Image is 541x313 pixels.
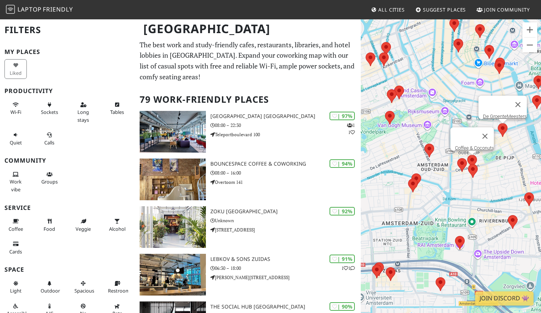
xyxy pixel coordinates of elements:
[423,6,466,13] span: Suggest Places
[10,287,22,294] span: Natural light
[38,168,61,188] button: Groups
[43,5,73,13] span: Friendly
[140,206,206,248] img: Zoku Amsterdam
[210,304,361,310] h3: The Social Hub [GEOGRAPHIC_DATA]
[210,122,361,129] p: 08:00 – 22:30
[10,178,22,192] span: People working
[210,208,361,215] h3: Zoku [GEOGRAPHIC_DATA]
[137,19,359,39] h1: [GEOGRAPHIC_DATA]
[509,96,527,114] button: Close
[6,3,73,16] a: LaptopFriendly LaptopFriendly
[38,99,61,118] button: Sockets
[210,169,361,176] p: 08:00 – 16:00
[38,215,61,235] button: Food
[44,226,55,232] span: Food
[210,179,361,186] p: Overtoom 141
[210,113,361,119] h3: [GEOGRAPHIC_DATA] [GEOGRAPHIC_DATA]
[347,122,355,136] p: 1 1
[17,5,42,13] span: Laptop
[41,178,58,185] span: Group tables
[74,287,94,294] span: Spacious
[4,129,27,148] button: Quiet
[6,5,15,14] img: LaptopFriendly
[522,22,537,37] button: Zoom in
[4,157,131,164] h3: Community
[135,159,360,200] a: BounceSpace Coffee & Coworking | 94% BounceSpace Coffee & Coworking 08:00 – 16:00 Overtoom 141
[330,302,355,311] div: | 90%
[140,88,356,111] h2: 79 Work-Friendly Places
[330,255,355,263] div: | 91%
[210,274,361,281] p: [PERSON_NAME][STREET_ADDRESS]
[484,6,530,13] span: Join Community
[4,87,131,95] h3: Productivity
[77,109,89,123] span: Long stays
[110,109,124,115] span: Work-friendly tables
[210,161,361,167] h3: BounceSpace Coffee & Coworking
[455,145,494,151] a: Coffee & Coconuts
[41,287,60,294] span: Outdoor area
[210,256,361,262] h3: Lebkov & Sons Zuidas
[4,238,27,258] button: Cards
[330,112,355,120] div: | 97%
[10,139,22,146] span: Quiet
[413,3,469,16] a: Suggest Places
[72,99,95,126] button: Long stays
[9,226,23,232] span: Coffee
[140,159,206,200] img: BounceSpace Coffee & Coworking
[140,39,356,82] p: The best work and study-friendly cafes, restaurants, libraries, and hotel lobbies in [GEOGRAPHIC_...
[210,131,361,138] p: Teleportboulevard 100
[4,48,131,55] h3: My Places
[135,206,360,248] a: Zoku Amsterdam | 92% Zoku [GEOGRAPHIC_DATA] Unknown [STREET_ADDRESS]
[210,265,361,272] p: 06:30 – 18:00
[330,159,355,168] div: | 94%
[4,99,27,118] button: Wi-Fi
[4,168,27,195] button: Work vibe
[341,265,355,272] p: 1 1
[483,114,527,119] a: De GroenteMeesters
[4,204,131,211] h3: Service
[106,215,128,235] button: Alcohol
[38,129,61,148] button: Calls
[4,266,131,273] h3: Space
[210,217,361,224] p: Unknown
[140,111,206,153] img: Aristo Meeting Center Amsterdam
[76,226,91,232] span: Veggie
[10,109,21,115] span: Stable Wi-Fi
[38,277,61,297] button: Outdoor
[522,38,537,52] button: Zoom out
[135,111,360,153] a: Aristo Meeting Center Amsterdam | 97% 11 [GEOGRAPHIC_DATA] [GEOGRAPHIC_DATA] 08:00 – 22:30 Telepo...
[72,215,95,235] button: Veggie
[108,287,130,294] span: Restroom
[135,254,360,296] a: Lebkov & Sons Zuidas | 91% 11 Lebkov & Sons Zuidas 06:30 – 18:00 [PERSON_NAME][STREET_ADDRESS]
[44,139,54,146] span: Video/audio calls
[210,226,361,233] p: [STREET_ADDRESS]
[4,215,27,235] button: Coffee
[140,254,206,296] img: Lebkov & Sons Zuidas
[368,3,408,16] a: All Cities
[476,127,494,145] button: Close
[474,3,533,16] a: Join Community
[106,99,128,118] button: Tables
[330,207,355,215] div: | 92%
[109,226,125,232] span: Alcohol
[4,19,131,41] h2: Filters
[9,248,22,255] span: Credit cards
[72,277,95,297] button: Spacious
[106,277,128,297] button: Restroom
[4,277,27,297] button: Light
[378,6,405,13] span: All Cities
[41,109,58,115] span: Power sockets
